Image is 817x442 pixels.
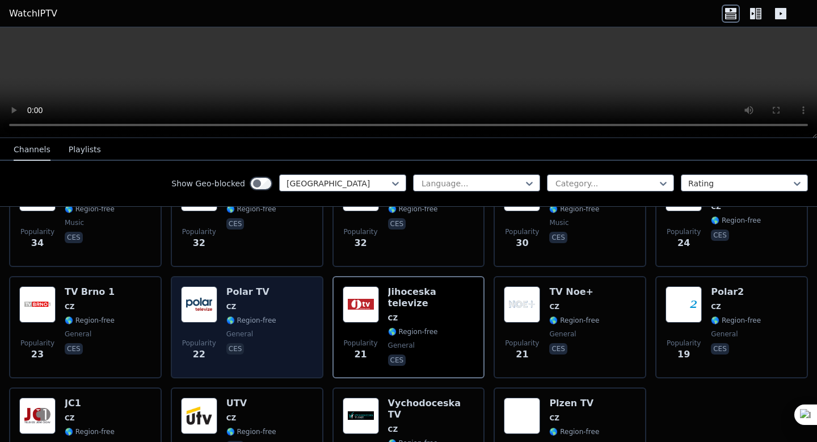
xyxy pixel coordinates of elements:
[65,398,115,409] h6: JC1
[711,202,721,211] span: CZ
[388,286,475,309] h6: Jihoceska televize
[388,205,438,214] span: 🌎 Region-free
[193,348,205,361] span: 22
[20,227,54,236] span: Popularity
[65,414,75,423] span: CZ
[226,330,253,339] span: general
[504,398,540,434] img: Plzen TV
[354,348,367,361] span: 21
[549,302,559,311] span: CZ
[226,205,276,214] span: 🌎 Region-free
[516,348,528,361] span: 21
[388,355,406,366] p: ces
[677,236,690,250] span: 24
[14,139,50,161] button: Channels
[65,316,115,325] span: 🌎 Region-free
[182,339,216,348] span: Popularity
[388,425,398,434] span: CZ
[711,216,761,225] span: 🌎 Region-free
[343,398,379,434] img: Vychodoceska TV
[666,286,702,323] img: Polar2
[677,348,690,361] span: 19
[65,286,115,298] h6: TV Brno 1
[65,205,115,214] span: 🌎 Region-free
[226,398,276,409] h6: UTV
[549,286,599,298] h6: TV Noe+
[549,218,568,227] span: music
[65,343,83,355] p: ces
[181,286,217,323] img: Polar TV
[549,343,567,355] p: ces
[19,286,56,323] img: TV Brno 1
[516,236,528,250] span: 30
[343,286,379,323] img: Jihoceska televize
[711,302,721,311] span: CZ
[69,139,101,161] button: Playlists
[549,205,599,214] span: 🌎 Region-free
[226,302,237,311] span: CZ
[65,330,91,339] span: general
[182,227,216,236] span: Popularity
[549,398,599,409] h6: Plzen TV
[226,414,237,423] span: CZ
[193,236,205,250] span: 32
[711,343,729,355] p: ces
[65,302,75,311] span: CZ
[344,227,378,236] span: Popularity
[65,427,115,436] span: 🌎 Region-free
[711,316,761,325] span: 🌎 Region-free
[65,218,84,227] span: music
[181,398,217,434] img: UTV
[388,398,475,420] h6: Vychodoceska TV
[226,218,245,230] p: ces
[388,218,406,230] p: ces
[20,339,54,348] span: Popularity
[549,427,599,436] span: 🌎 Region-free
[354,236,367,250] span: 32
[667,227,701,236] span: Popularity
[226,427,276,436] span: 🌎 Region-free
[9,7,57,20] a: WatchIPTV
[388,314,398,323] span: CZ
[226,286,276,298] h6: Polar TV
[504,286,540,323] img: TV Noe+
[667,339,701,348] span: Popularity
[226,316,276,325] span: 🌎 Region-free
[388,341,415,350] span: general
[19,398,56,434] img: JC1
[388,327,438,336] span: 🌎 Region-free
[505,339,539,348] span: Popularity
[226,343,245,355] p: ces
[549,232,567,243] p: ces
[344,339,378,348] span: Popularity
[711,230,729,241] p: ces
[505,227,539,236] span: Popularity
[711,286,761,298] h6: Polar2
[549,330,576,339] span: general
[65,232,83,243] p: ces
[31,348,44,361] span: 23
[549,316,599,325] span: 🌎 Region-free
[31,236,44,250] span: 34
[171,178,245,189] label: Show Geo-blocked
[711,330,738,339] span: general
[549,414,559,423] span: CZ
